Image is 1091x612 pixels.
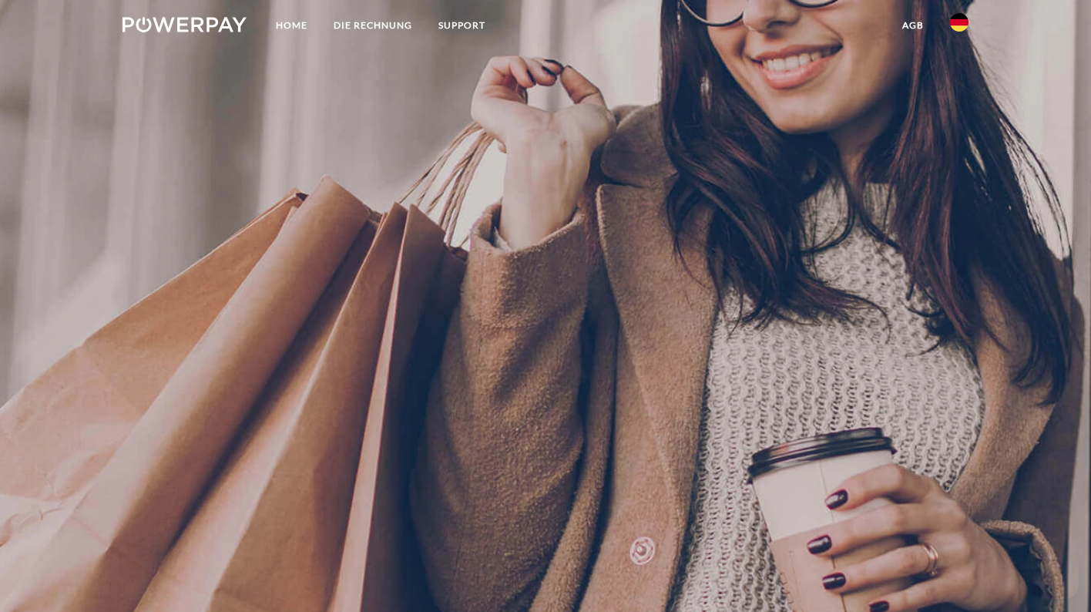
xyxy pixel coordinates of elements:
a: DIE RECHNUNG [321,12,425,39]
img: de [950,13,968,32]
a: SUPPORT [425,12,499,39]
a: Home [263,12,321,39]
iframe: Schaltfläche zum Öffnen des Messaging-Fensters [1029,550,1079,600]
img: logo-powerpay-white.svg [123,17,247,32]
a: agb [889,12,937,39]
